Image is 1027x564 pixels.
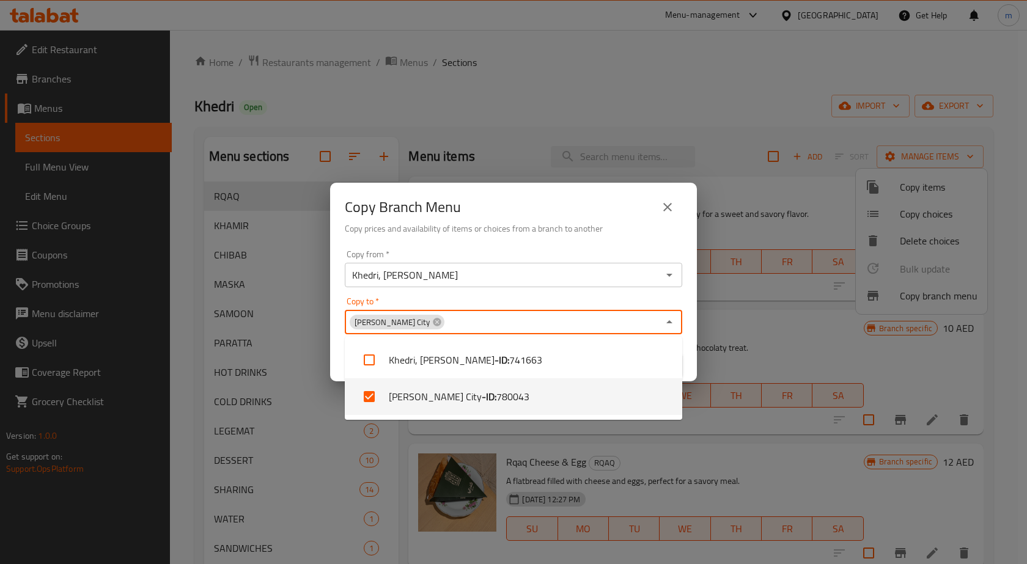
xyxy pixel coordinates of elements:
[496,389,529,404] span: 780043
[345,197,461,217] h2: Copy Branch Menu
[509,353,542,367] span: 741663
[482,389,496,404] b: - ID:
[350,315,444,329] div: [PERSON_NAME] City
[661,313,678,331] button: Close
[345,342,682,378] li: Khedri, [PERSON_NAME]
[345,378,682,415] li: [PERSON_NAME] City
[653,192,682,222] button: close
[495,353,509,367] b: - ID:
[345,222,682,235] h6: Copy prices and availability of items or choices from a branch to another
[661,266,678,284] button: Open
[350,317,435,328] span: [PERSON_NAME] City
